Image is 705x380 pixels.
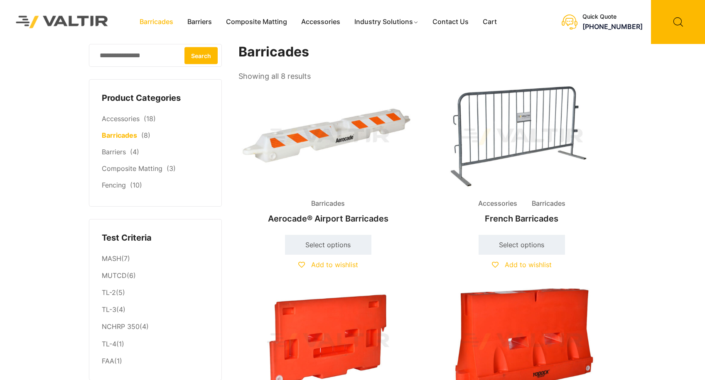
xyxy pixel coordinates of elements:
h2: Aerocade® Airport Barricades [238,209,418,228]
a: NCHRP 350 [102,322,140,331]
a: MUTCD [102,271,127,280]
a: Fencing [102,181,126,189]
a: TL-2 [102,288,116,297]
a: Barriers [102,148,126,156]
a: Contact Us [425,16,476,28]
span: Add to wishlist [311,261,358,269]
span: Barricades [526,197,572,210]
a: TL-3 [102,305,116,314]
span: Accessories [472,197,523,210]
a: MASH [102,254,121,263]
li: (7) [102,250,209,267]
button: Search [184,47,218,64]
li: (1) [102,336,209,353]
a: Composite Matting [102,164,162,173]
li: (1) [102,353,209,368]
span: (18) [144,114,156,123]
a: Barriers [180,16,219,28]
a: Add to wishlist [298,261,358,269]
div: Quick Quote [582,13,643,20]
a: [PHONE_NUMBER] [582,22,643,31]
a: TL-4 [102,340,116,348]
a: Add to wishlist [492,261,552,269]
li: (6) [102,268,209,285]
a: Barricades [133,16,180,28]
img: Valtir Rentals [6,6,118,38]
h4: Test Criteria [102,232,209,244]
li: (4) [102,302,209,319]
span: (4) [130,148,139,156]
li: (5) [102,285,209,302]
span: Add to wishlist [505,261,552,269]
a: Accessories [102,114,140,123]
a: Select options for “French Barricades” [479,235,565,255]
p: Showing all 8 results [238,69,311,83]
a: Select options for “Aerocade® Airport Barricades” [285,235,371,255]
a: Barricades [102,131,137,139]
h4: Product Categories [102,92,209,105]
a: Industry Solutions [347,16,426,28]
a: Accessories [294,16,347,28]
li: (4) [102,319,209,336]
a: BarricadesAerocade® Airport Barricades [238,83,418,228]
h2: French Barricades [432,209,612,228]
a: Composite Matting [219,16,294,28]
span: Barricades [305,197,351,210]
span: (10) [130,181,142,189]
span: (8) [141,131,150,139]
a: FAA [102,357,114,365]
a: Cart [476,16,504,28]
span: (3) [167,164,176,173]
h1: Barricades [238,44,612,60]
a: Accessories BarricadesFrench Barricades [432,83,612,228]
